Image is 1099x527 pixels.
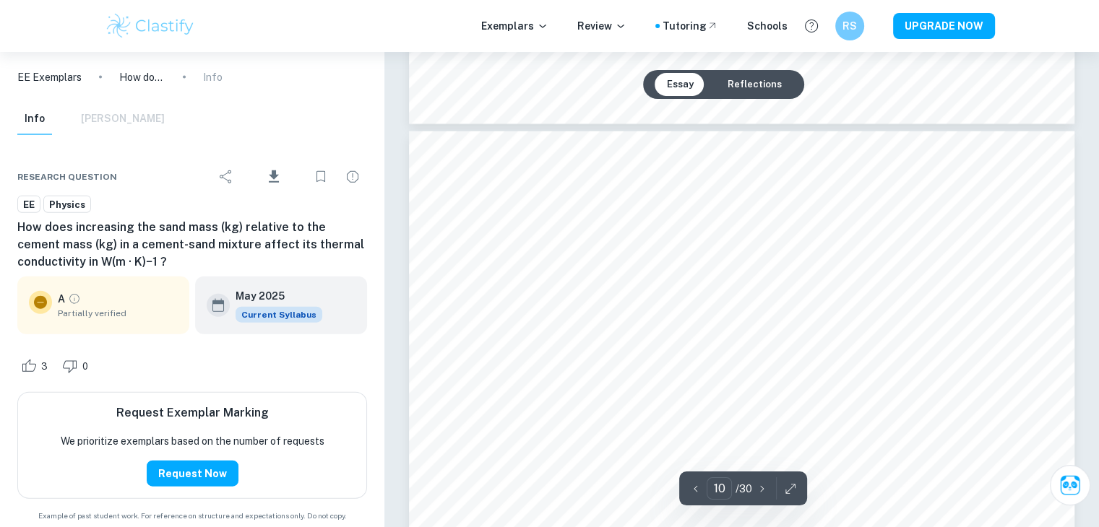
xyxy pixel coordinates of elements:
[17,170,117,183] span: Research question
[17,196,40,214] a: EE
[43,196,91,214] a: Physics
[236,288,311,304] h6: May 2025
[799,14,824,38] button: Help and Feedback
[61,433,324,449] p: We prioritize exemplars based on the number of requests
[17,103,52,135] button: Info
[119,69,165,85] p: How does increasing the sand mass (kg) relative to the cement mass (kg) in a cement-sand mixture ...
[203,69,223,85] p: Info
[338,162,367,191] div: Report issue
[735,481,751,497] p: / 30
[212,162,241,191] div: Share
[747,18,788,34] a: Schools
[236,307,322,323] div: This exemplar is based on the current syllabus. Feel free to refer to it for inspiration/ideas wh...
[17,510,367,521] span: Example of past student work. For reference on structure and expectations only. Do not copy.
[17,69,82,85] a: EE Exemplars
[1050,465,1090,505] button: Ask Clai
[33,360,56,374] span: 3
[306,162,335,191] div: Bookmark
[58,307,178,320] span: Partially verified
[577,18,626,34] p: Review
[68,292,81,305] a: Grade partially verified
[236,307,322,323] span: Current Syllabus
[59,354,96,378] div: Dislike
[58,291,65,307] p: A
[147,461,238,487] button: Request Now
[655,73,704,96] button: Essay
[715,73,793,96] button: Reflections
[105,12,197,40] img: Clastify logo
[841,18,858,34] h6: RS
[893,13,995,39] button: UPGRADE NOW
[17,354,56,378] div: Like
[243,158,303,196] div: Download
[663,18,718,34] a: Tutoring
[835,12,864,40] button: RS
[116,404,269,422] h6: Request Exemplar Marking
[18,198,40,212] span: EE
[44,198,90,212] span: Physics
[481,18,548,34] p: Exemplars
[74,360,96,374] span: 0
[17,219,367,271] h6: How does increasing the sand mass (kg) relative to the cement mass (kg) in a cement-sand mixture ...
